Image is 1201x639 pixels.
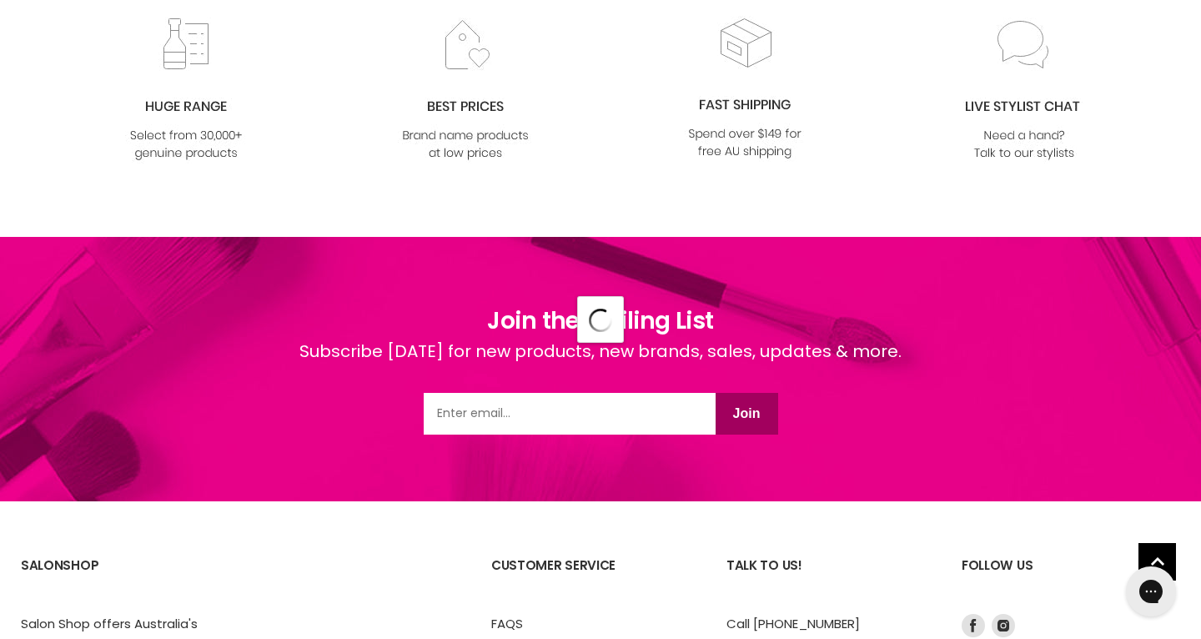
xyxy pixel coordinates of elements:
[677,16,812,162] img: fast.jpg
[1138,543,1176,581] a: Back to top
[962,545,1180,614] h2: Follow us
[491,615,523,632] a: FAQS
[957,18,1092,164] img: chat_c0a1c8f7-3133-4fc6-855f-7264552747f6.jpg
[1118,561,1184,622] iframe: Gorgias live chat messenger
[491,545,693,614] h2: Customer Service
[21,545,223,614] h2: SalonShop
[716,393,778,435] button: Join
[726,615,860,632] a: Call [PHONE_NUMBER]
[118,18,254,164] img: range2_8cf790d4-220e-469f-917d-a18fed3854b6.jpg
[424,393,716,435] input: Email
[398,18,533,164] img: prices.jpg
[726,545,928,614] h2: Talk to us!
[1138,543,1176,586] span: Back to top
[299,339,902,393] div: Subscribe [DATE] for new products, new brands, sales, updates & more.
[299,304,902,339] h1: Join the Mailing List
